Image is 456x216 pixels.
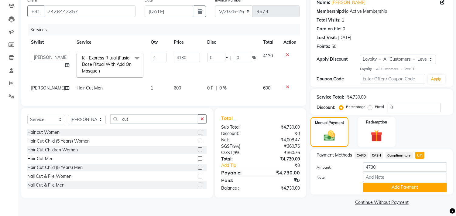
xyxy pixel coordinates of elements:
[204,35,259,49] th: Disc
[312,165,358,170] label: Amount:
[27,147,78,153] div: Hair Cut Children Women
[320,129,338,142] img: _cash.svg
[261,137,305,143] div: ₹4,008.47
[261,177,305,184] div: ₹0
[221,143,232,149] span: SGST
[234,150,239,155] span: 9%
[217,162,268,169] a: Add Tip
[217,137,261,143] div: Net:
[363,162,447,172] input: Amount
[375,104,384,110] label: Fixed
[315,120,344,126] label: Manual Payment
[217,185,261,191] div: Balance :
[338,35,351,41] div: [DATE]
[317,35,337,41] div: Last Visit:
[280,35,300,49] th: Action
[216,85,217,91] span: |
[27,138,90,144] div: Hair Cut Child (5 Years) Women
[217,143,261,150] div: ( )
[110,114,198,124] input: Search or Scan
[217,150,261,156] div: ( )
[317,26,341,32] div: Card on file:
[261,150,305,156] div: ₹360.76
[317,104,335,111] div: Discount:
[27,129,60,136] div: Hair cut Women
[27,35,73,49] th: Stylist
[317,17,341,23] div: Total Visits:
[263,53,273,59] span: 4130
[261,130,305,137] div: ₹0
[366,120,387,125] label: Redemption
[263,85,270,91] span: 600
[317,76,360,82] div: Coupon Code
[170,35,204,49] th: Price
[221,150,232,155] span: CGST
[27,182,64,188] div: Nail Cut & File Men
[252,55,256,61] span: %
[261,169,305,176] div: ₹4,730.00
[370,152,383,159] span: CASH
[360,67,376,71] strong: Loyalty →
[261,124,305,130] div: ₹4,730.00
[217,130,261,137] div: Discount:
[219,85,227,91] span: 0 %
[331,43,336,50] div: 50
[31,85,65,91] span: [PERSON_NAME]
[225,55,228,61] span: F
[28,24,304,35] div: Services
[355,152,368,159] span: CARD
[261,156,305,162] div: ₹4,730.00
[217,177,261,184] div: Paid:
[147,35,170,49] th: Qty
[27,5,44,17] button: +91
[217,124,261,130] div: Sub Total:
[343,26,345,32] div: 0
[346,104,365,110] label: Percentage
[268,162,305,169] div: ₹0
[367,129,386,143] img: _gift.svg
[77,85,103,91] span: Hair Cut Men
[44,5,135,17] input: Search by Name/Mobile/Email/Code
[73,35,147,49] th: Service
[27,173,71,180] div: Nail Cut & File Women
[360,74,425,83] input: Enter Offer / Coupon Code
[100,68,103,74] a: x
[386,152,413,159] span: Complimentary
[221,115,235,121] span: Total
[151,85,153,91] span: 1
[230,55,231,61] span: |
[347,94,366,100] div: ₹4,730.00
[428,75,445,84] button: Apply
[317,8,447,15] div: No Active Membership
[360,66,447,72] div: All Customers → Level 1
[261,185,305,191] div: ₹4,730.00
[259,35,280,49] th: Total
[217,169,261,176] div: Payable:
[317,8,343,15] div: Membership:
[317,152,352,158] span: Payment Methods
[317,43,330,50] div: Points:
[261,143,305,150] div: ₹360.76
[312,175,358,180] label: Note:
[363,183,447,192] button: Add Payment
[233,144,239,149] span: 9%
[317,94,344,100] div: Service Total:
[82,55,132,74] span: K - Express Ritual (Fusio Dose Ritual With Add On Masque )
[207,85,213,91] span: 0 F
[312,199,452,206] a: Continue Without Payment
[174,85,181,91] span: 600
[217,156,261,162] div: Total:
[415,152,425,159] span: UPI
[363,173,447,182] input: Add Note
[317,56,360,62] div: Apply Discount
[27,164,83,171] div: Hair Cut Child (5 Years) Men
[342,17,344,23] div: 1
[27,156,53,162] div: Hair Cut Men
